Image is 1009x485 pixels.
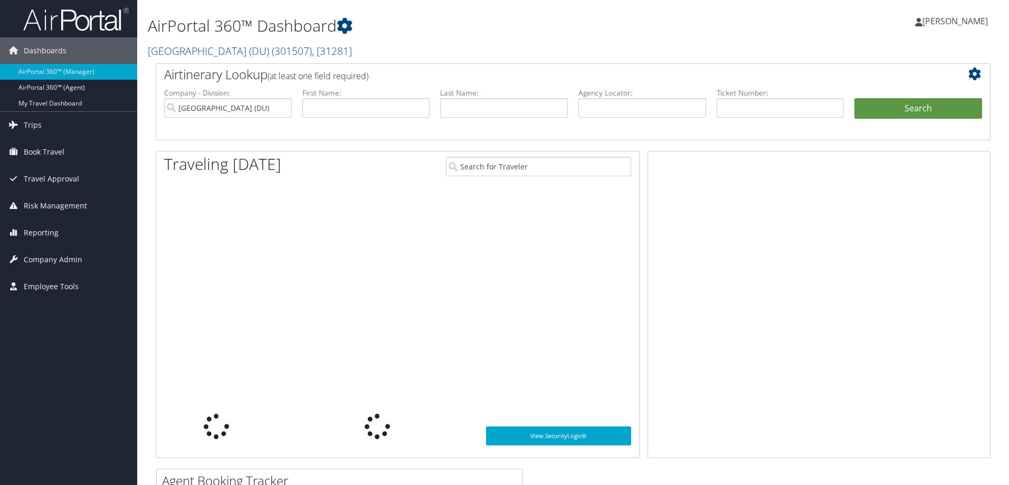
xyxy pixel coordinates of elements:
[24,273,79,300] span: Employee Tools
[164,65,912,83] h2: Airtinerary Lookup
[578,88,706,98] label: Agency Locator:
[24,139,64,165] span: Book Travel
[302,88,430,98] label: First Name:
[24,37,66,64] span: Dashboards
[24,193,87,219] span: Risk Management
[922,15,988,27] span: [PERSON_NAME]
[148,44,352,58] a: [GEOGRAPHIC_DATA] (DU)
[312,44,352,58] span: , [ 31281 ]
[446,157,631,176] input: Search for Traveler
[24,112,42,138] span: Trips
[268,70,368,82] span: (at least one field required)
[164,88,292,98] label: Company - Division:
[272,44,312,58] span: ( 301507 )
[148,15,715,37] h1: AirPortal 360™ Dashboard
[915,5,998,37] a: [PERSON_NAME]
[486,426,631,445] a: View SecurityLogic®
[24,166,79,192] span: Travel Approval
[854,98,982,119] button: Search
[23,7,129,32] img: airportal-logo.png
[440,88,568,98] label: Last Name:
[717,88,844,98] label: Ticket Number:
[24,246,82,273] span: Company Admin
[164,153,281,175] h1: Traveling [DATE]
[24,220,59,246] span: Reporting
